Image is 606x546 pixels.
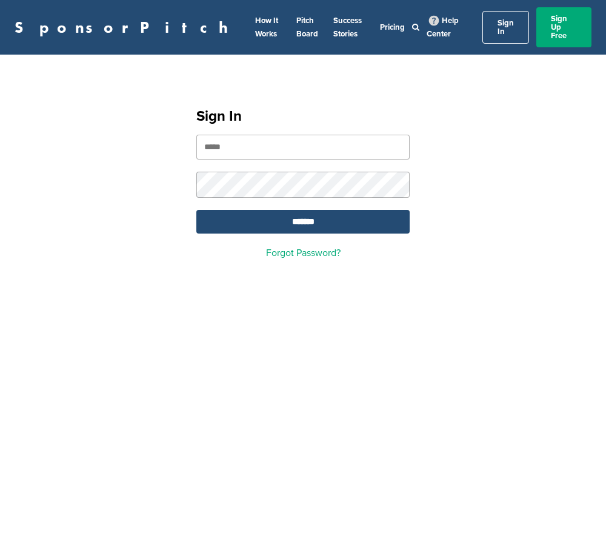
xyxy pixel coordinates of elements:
a: Pitch Board [296,16,318,39]
h1: Sign In [196,106,410,127]
a: Forgot Password? [266,247,341,259]
a: Sign Up Free [536,7,591,47]
a: Success Stories [333,16,362,39]
a: Help Center [427,13,459,41]
a: Sign In [482,11,529,44]
a: How It Works [255,16,278,39]
a: SponsorPitch [15,19,236,35]
a: Pricing [380,22,405,32]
